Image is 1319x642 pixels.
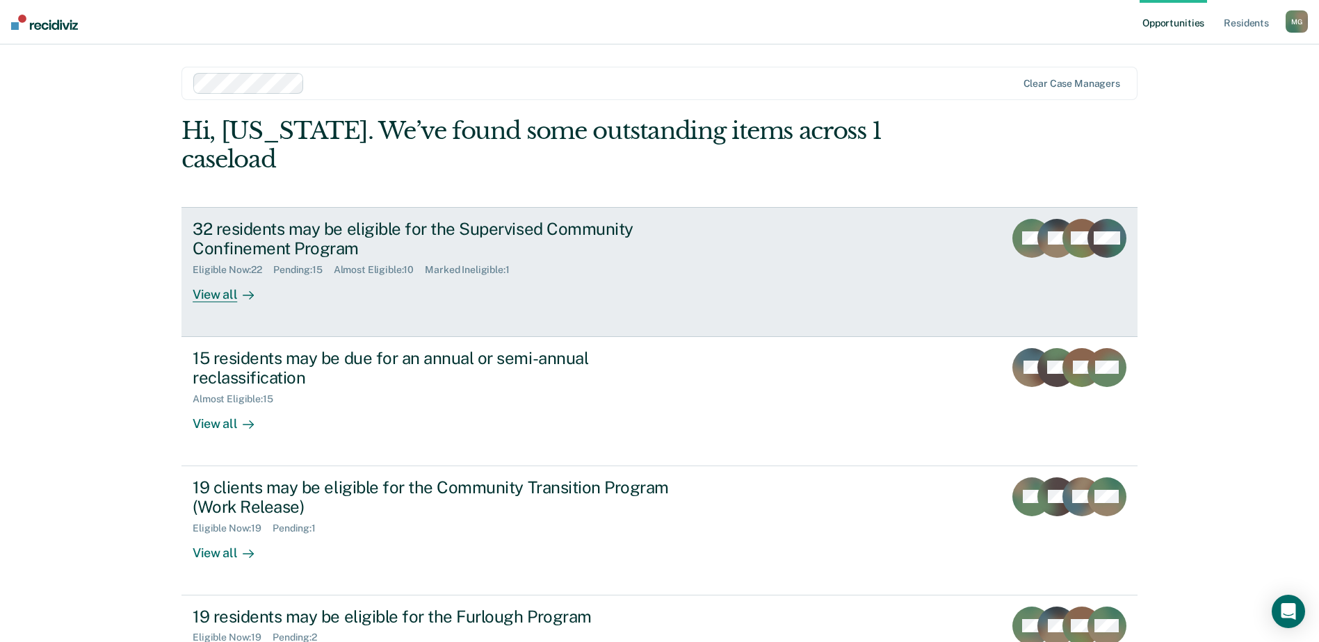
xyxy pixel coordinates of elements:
[181,466,1138,595] a: 19 clients may be eligible for the Community Transition Program (Work Release)Eligible Now:19Pend...
[193,522,273,534] div: Eligible Now : 19
[273,264,334,276] div: Pending : 15
[181,337,1138,466] a: 15 residents may be due for an annual or semi-annual reclassificationAlmost Eligible:15View all
[273,522,327,534] div: Pending : 1
[334,264,426,276] div: Almost Eligible : 10
[193,393,284,405] div: Almost Eligible : 15
[11,15,78,30] img: Recidiviz
[181,207,1138,337] a: 32 residents may be eligible for the Supervised Community Confinement ProgramEligible Now:22Pendi...
[193,219,681,259] div: 32 residents may be eligible for the Supervised Community Confinement Program
[1286,10,1308,33] button: MG
[193,348,681,388] div: 15 residents may be due for an annual or semi-annual reclassification
[425,264,520,276] div: Marked Ineligible : 1
[193,534,270,561] div: View all
[181,117,946,174] div: Hi, [US_STATE]. We’ve found some outstanding items across 1 caseload
[193,477,681,518] div: 19 clients may be eligible for the Community Transition Program (Work Release)
[193,405,270,432] div: View all
[193,264,273,276] div: Eligible Now : 22
[193,607,681,627] div: 19 residents may be eligible for the Furlough Program
[1272,595,1305,628] div: Open Intercom Messenger
[1286,10,1308,33] div: M G
[1023,78,1120,90] div: Clear case managers
[193,276,270,303] div: View all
